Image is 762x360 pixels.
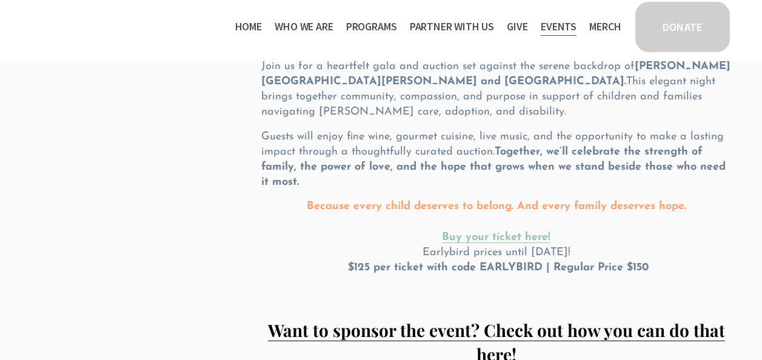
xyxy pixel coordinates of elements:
[442,232,550,243] a: Buy your ticket here!
[261,61,730,87] strong: [PERSON_NAME][GEOGRAPHIC_DATA][PERSON_NAME] and [GEOGRAPHIC_DATA].
[507,17,527,36] a: Give
[589,17,621,36] a: Merch
[410,17,494,36] a: folder dropdown
[261,199,732,275] p: Earlybird prices until [DATE]!
[541,17,577,36] a: Events
[261,146,729,188] strong: Together, we’ll celebrate the strength of family, the power of love, and the hope that grows when...
[275,17,333,36] a: folder dropdown
[261,131,729,188] span: Guests will enjoy fine wine, gourmet cuisine, live music, and the opportunity to make a lasting i...
[348,262,649,273] strong: $125 per ticket with code EARLYBIRD | Regular Price $150
[275,18,333,36] span: Who We Are
[346,18,397,36] span: Programs
[346,17,397,36] a: folder dropdown
[235,17,262,36] a: Home
[307,201,686,212] strong: Because every child deserves to belong. And every family deserves hope.
[410,18,494,36] span: Partner With Us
